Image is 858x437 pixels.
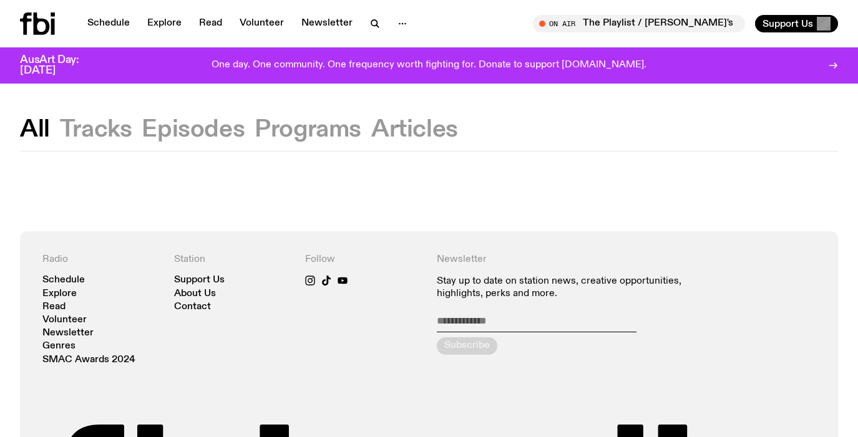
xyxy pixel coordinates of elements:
[212,60,646,71] p: One day. One community. One frequency worth fighting for. Donate to support [DOMAIN_NAME].
[60,118,132,141] button: Tracks
[437,337,497,355] button: Subscribe
[140,15,189,32] a: Explore
[42,315,87,325] a: Volunteer
[232,15,291,32] a: Volunteer
[42,289,77,299] a: Explore
[42,276,85,285] a: Schedule
[305,254,422,266] h4: Follow
[42,302,66,312] a: Read
[294,15,360,32] a: Newsletter
[255,118,361,141] button: Programs
[763,18,813,29] span: Support Us
[42,342,76,351] a: Genres
[755,15,838,32] button: Support Us
[371,118,458,141] button: Articles
[80,15,137,32] a: Schedule
[533,15,745,32] button: On AirThe Playlist / [PERSON_NAME]'s Last Playlist :'( w/ [PERSON_NAME], [PERSON_NAME], [PERSON_N...
[192,15,230,32] a: Read
[42,355,135,365] a: SMAC Awards 2024
[174,276,225,285] a: Support Us
[174,302,211,312] a: Contact
[174,289,216,299] a: About Us
[174,254,291,266] h4: Station
[42,254,159,266] h4: Radio
[20,118,50,141] button: All
[142,118,245,141] button: Episodes
[437,254,685,266] h4: Newsletter
[20,55,100,76] h3: AusArt Day: [DATE]
[42,329,94,338] a: Newsletter
[437,276,685,299] p: Stay up to date on station news, creative opportunities, highlights, perks and more.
